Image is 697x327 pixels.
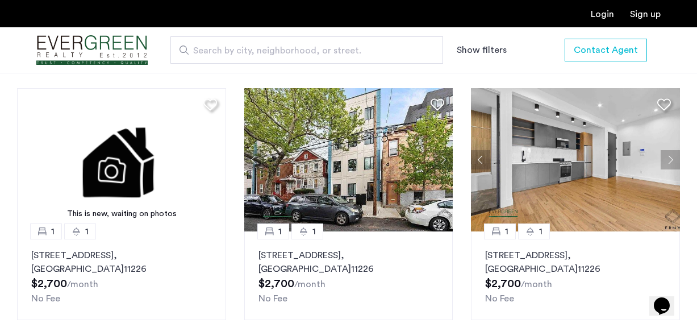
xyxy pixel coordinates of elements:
a: 11[STREET_ADDRESS], [GEOGRAPHIC_DATA]11226No Fee [471,231,680,320]
p: [STREET_ADDRESS] 11226 [485,249,666,276]
span: 1 [505,225,508,238]
button: Previous apartment [471,150,490,169]
span: No Fee [485,294,514,303]
span: $2,700 [31,278,67,289]
span: , [GEOGRAPHIC_DATA] [31,251,124,274]
span: Search by city, neighborhood, or street. [193,44,411,57]
span: 1 [85,225,89,238]
img: 3_638312018139988410.jpeg [244,88,453,231]
a: This is new, waiting on photos [17,88,226,231]
span: , [GEOGRAPHIC_DATA] [258,251,351,274]
p: [STREET_ADDRESS] 11226 [258,249,439,276]
p: [STREET_ADDRESS] 11226 [31,249,212,276]
img: 1998_638313429150867386.jpeg [471,88,680,231]
button: Next apartment [661,150,680,169]
button: Show or hide filters [457,43,507,57]
img: logo [36,29,148,72]
span: No Fee [31,294,60,303]
span: 1 [278,225,282,238]
img: 1.gif [17,88,226,231]
sub: /month [294,280,325,289]
a: 11[STREET_ADDRESS], [GEOGRAPHIC_DATA]11226No Fee [244,231,453,320]
span: No Fee [258,294,287,303]
a: Login [591,10,614,19]
span: , [GEOGRAPHIC_DATA] [485,251,578,274]
button: Previous apartment [244,150,264,169]
span: $2,700 [258,278,294,289]
span: $2,700 [485,278,521,289]
span: 1 [312,225,316,238]
input: Apartment Search [170,36,443,64]
a: Cazamio Logo [36,29,148,72]
sub: /month [521,280,552,289]
span: 1 [539,225,542,238]
div: This is new, waiting on photos [23,208,220,220]
sub: /month [67,280,98,289]
a: 11[STREET_ADDRESS], [GEOGRAPHIC_DATA]11226No Fee [17,231,226,320]
iframe: chat widget [649,282,686,316]
button: Next apartment [433,150,453,169]
a: Registration [630,10,661,19]
span: Contact Agent [574,43,638,57]
span: 1 [51,225,55,238]
button: button [565,39,647,61]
